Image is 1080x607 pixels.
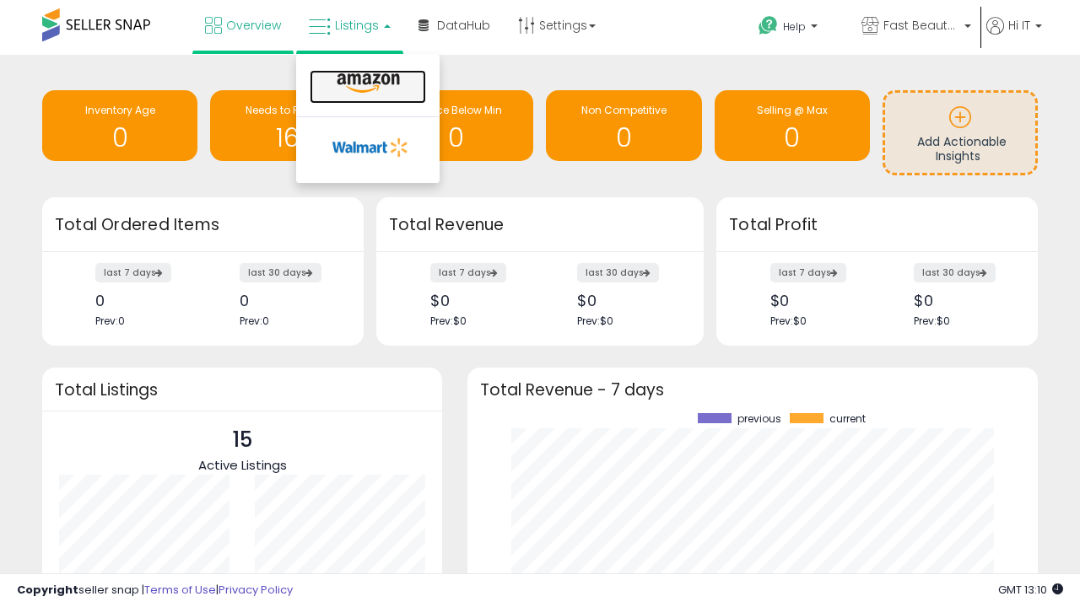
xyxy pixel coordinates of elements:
div: $0 [770,292,865,309]
strong: Copyright [17,582,78,598]
p: 15 [198,424,287,456]
span: previous [737,413,781,425]
div: 0 [240,292,334,309]
span: Listings [335,17,379,34]
a: Privacy Policy [219,582,293,598]
span: Active Listings [198,456,287,474]
label: last 30 days [577,263,659,282]
a: Help [745,3,846,55]
h3: Total Revenue - 7 days [480,384,1025,396]
a: Non Competitive 0 [546,90,701,161]
a: Needs to Reprice 16 [210,90,365,161]
a: Terms of Use [144,582,216,598]
a: Add Actionable Insights [885,93,1035,173]
a: BB Price Below Min 0 [378,90,533,161]
h1: 0 [386,124,525,152]
h3: Total Revenue [389,213,691,237]
span: Needs to Reprice [246,103,331,117]
span: Prev: $0 [430,314,467,328]
a: Hi IT [986,17,1042,55]
span: current [829,413,866,425]
a: Inventory Age 0 [42,90,197,161]
span: Selling @ Max [757,103,828,117]
span: Prev: $0 [577,314,613,328]
span: BB Price Below Min [409,103,502,117]
span: Fast Beauty ([GEOGRAPHIC_DATA]) [883,17,959,34]
span: Prev: 0 [95,314,125,328]
div: $0 [577,292,674,309]
label: last 7 days [430,263,506,282]
span: Prev: $0 [914,314,950,328]
div: $0 [914,292,1008,309]
label: last 7 days [770,263,846,282]
h1: 16 [219,124,357,152]
label: last 30 days [914,263,996,282]
h1: 0 [51,124,189,152]
h1: 0 [554,124,693,152]
h3: Total Listings [55,384,429,396]
span: Prev: $0 [770,314,807,328]
a: Selling @ Max 0 [715,90,870,161]
label: last 7 days [95,263,171,282]
span: Add Actionable Insights [917,133,1007,165]
span: Help [783,19,806,34]
h3: Total Ordered Items [55,213,351,237]
span: Non Competitive [581,103,667,117]
span: Inventory Age [85,103,155,117]
span: 2025-10-10 13:10 GMT [998,582,1063,598]
div: 0 [95,292,190,309]
span: Hi IT [1008,17,1030,34]
span: DataHub [437,17,490,34]
i: Get Help [758,15,779,36]
div: seller snap | | [17,583,293,599]
span: Overview [226,17,281,34]
h3: Total Profit [729,213,1025,237]
h1: 0 [723,124,861,152]
label: last 30 days [240,263,321,282]
div: $0 [430,292,527,309]
span: Prev: 0 [240,314,269,328]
